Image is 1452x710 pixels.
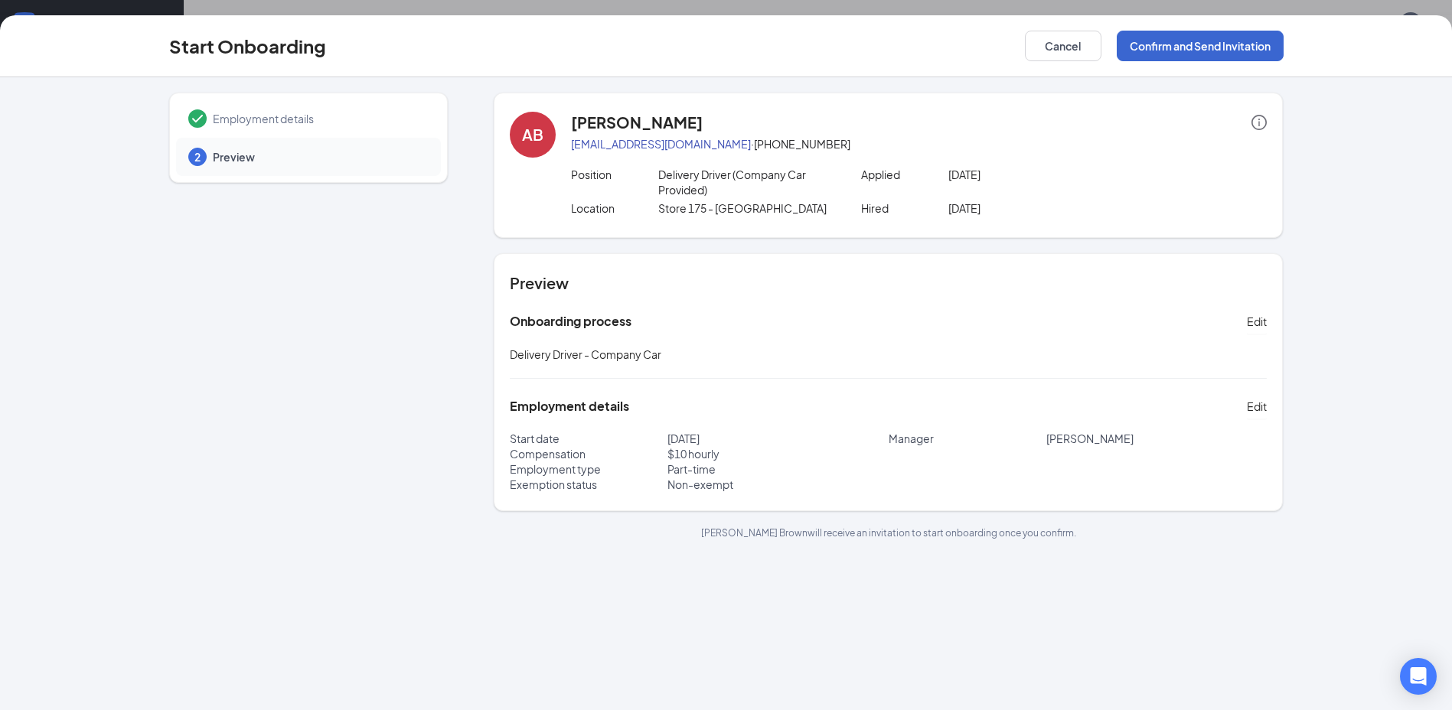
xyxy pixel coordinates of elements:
p: · [PHONE_NUMBER] [571,136,1267,151]
h5: Employment details [510,398,629,415]
p: [PERSON_NAME] Brown will receive an invitation to start onboarding once you confirm. [494,526,1283,539]
p: Start date [510,431,667,446]
p: Delivery Driver (Company Car Provided) [658,167,832,197]
svg: Checkmark [188,109,207,128]
h3: Start Onboarding [169,33,326,59]
span: Employment details [213,111,426,126]
p: Compensation [510,446,667,461]
p: [DATE] [948,200,1122,216]
a: [EMAIL_ADDRESS][DOMAIN_NAME] [571,137,751,151]
p: [DATE] [948,167,1122,182]
h4: Preview [510,272,1267,294]
span: 2 [194,149,201,164]
p: Exemption status [510,477,667,492]
p: Store 175 - [GEOGRAPHIC_DATA] [658,200,832,216]
p: Employment type [510,461,667,477]
span: Preview [213,149,426,164]
span: Delivery Driver - Company Car [510,347,661,361]
p: $ 10 hourly [667,446,889,461]
h4: [PERSON_NAME] [571,112,703,133]
div: AB [522,124,543,145]
span: Edit [1247,314,1267,329]
div: Open Intercom Messenger [1400,658,1437,695]
p: Location [571,200,658,216]
button: Edit [1247,309,1267,334]
p: Position [571,167,658,182]
p: [DATE] [667,431,889,446]
p: Applied [861,167,948,182]
p: Part-time [667,461,889,477]
span: info-circle [1251,115,1267,130]
p: Manager [889,431,1046,446]
button: Cancel [1025,31,1101,61]
span: Edit [1247,399,1267,414]
h5: Onboarding process [510,313,631,330]
button: Edit [1247,394,1267,419]
p: [PERSON_NAME] [1046,431,1268,446]
p: Hired [861,200,948,216]
p: Non-exempt [667,477,889,492]
button: Confirm and Send Invitation [1117,31,1284,61]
